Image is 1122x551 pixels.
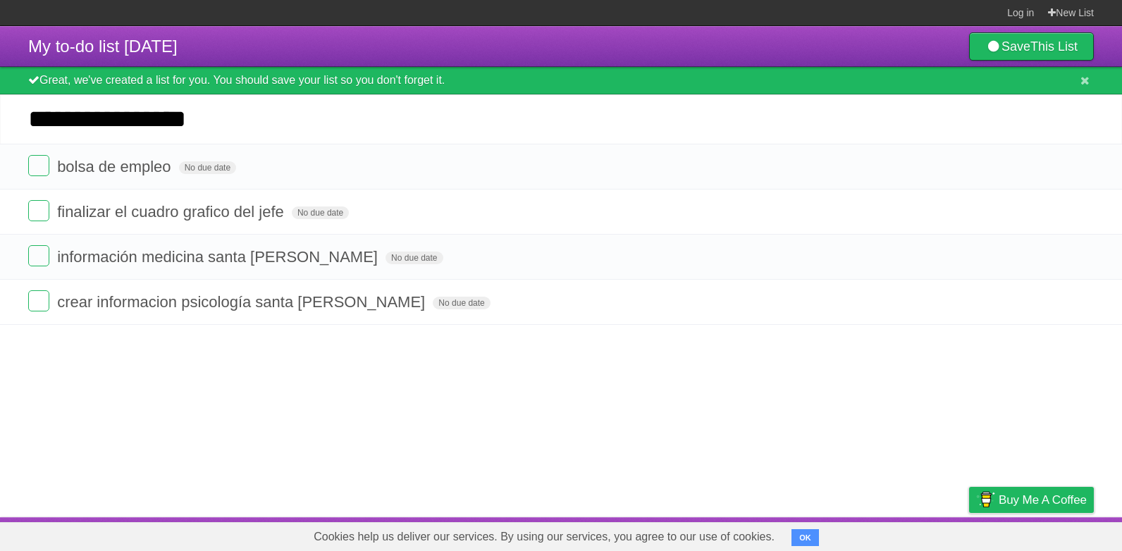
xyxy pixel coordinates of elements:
[28,290,49,311] label: Done
[782,521,811,547] a: About
[179,161,236,174] span: No due date
[57,158,174,175] span: bolsa de empleo
[28,155,49,176] label: Done
[28,200,49,221] label: Done
[386,252,443,264] span: No due date
[433,297,490,309] span: No due date
[300,523,789,551] span: Cookies help us deliver our services. By using our services, you agree to our use of cookies.
[903,521,934,547] a: Terms
[1005,521,1094,547] a: Suggest a feature
[28,37,178,56] span: My to-do list [DATE]
[828,521,885,547] a: Developers
[791,529,819,546] button: OK
[57,293,429,311] span: crear informacion psicología santa [PERSON_NAME]
[969,487,1094,513] a: Buy me a coffee
[999,488,1087,512] span: Buy me a coffee
[969,32,1094,61] a: SaveThis List
[28,245,49,266] label: Done
[1030,39,1078,54] b: This List
[57,203,288,221] span: finalizar el cuadro grafico del jefe
[976,488,995,512] img: Buy me a coffee
[292,206,349,219] span: No due date
[57,248,381,266] span: información medicina santa [PERSON_NAME]
[951,521,987,547] a: Privacy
